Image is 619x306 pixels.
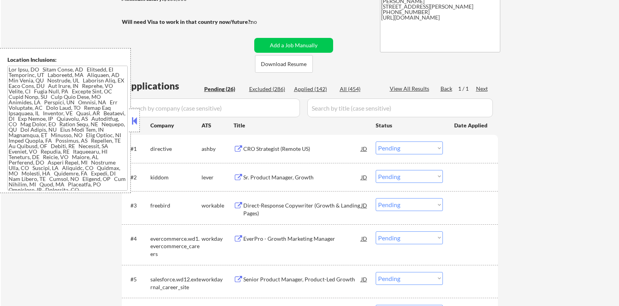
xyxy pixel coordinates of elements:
div: 1 / 1 [458,85,476,93]
div: evercommerce.wd1.evercommerce_careers [150,235,202,258]
div: Excluded (286) [249,85,288,93]
div: JD [360,141,368,156]
div: Location Inclusions: [7,56,128,64]
div: Sr. Product Manager, Growth [243,174,361,181]
div: freebird [150,202,202,209]
div: Next [476,85,489,93]
div: Title [234,122,368,129]
div: no [251,18,273,26]
div: #5 [130,276,144,283]
div: Applications [124,81,202,91]
div: JD [360,272,368,286]
div: Direct-Response Copywriter (Growth & Landing Pages) [243,202,361,217]
div: JD [360,170,368,184]
div: Pending (26) [204,85,243,93]
div: CRO Strategist (Remote US) [243,145,361,153]
div: workday [202,235,234,243]
div: ATS [202,122,234,129]
div: #4 [130,235,144,243]
div: View All Results [390,85,432,93]
div: Senior Product Manager, Product-Led Growth [243,276,361,283]
input: Search by title (case sensitive) [307,98,493,117]
div: Back [441,85,453,93]
div: workday [202,276,234,283]
div: lever [202,174,234,181]
div: JD [360,231,368,245]
div: salesforce.wd12.external_career_site [150,276,202,291]
div: Applied (142) [294,85,333,93]
button: Add a Job Manually [254,38,333,53]
div: workable [202,202,234,209]
div: All (454) [340,85,379,93]
div: kiddom [150,174,202,181]
div: #3 [130,202,144,209]
strong: Will need Visa to work in that country now/future?: [122,18,252,25]
div: directive [150,145,202,153]
div: EverPro - Growth Marketing Manager [243,235,361,243]
div: Date Applied [454,122,489,129]
div: Status [376,118,443,132]
div: Company [150,122,202,129]
input: Search by company (case sensitive) [124,98,300,117]
button: Download Resume [255,55,313,73]
div: JD [360,198,368,212]
div: ashby [202,145,234,153]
